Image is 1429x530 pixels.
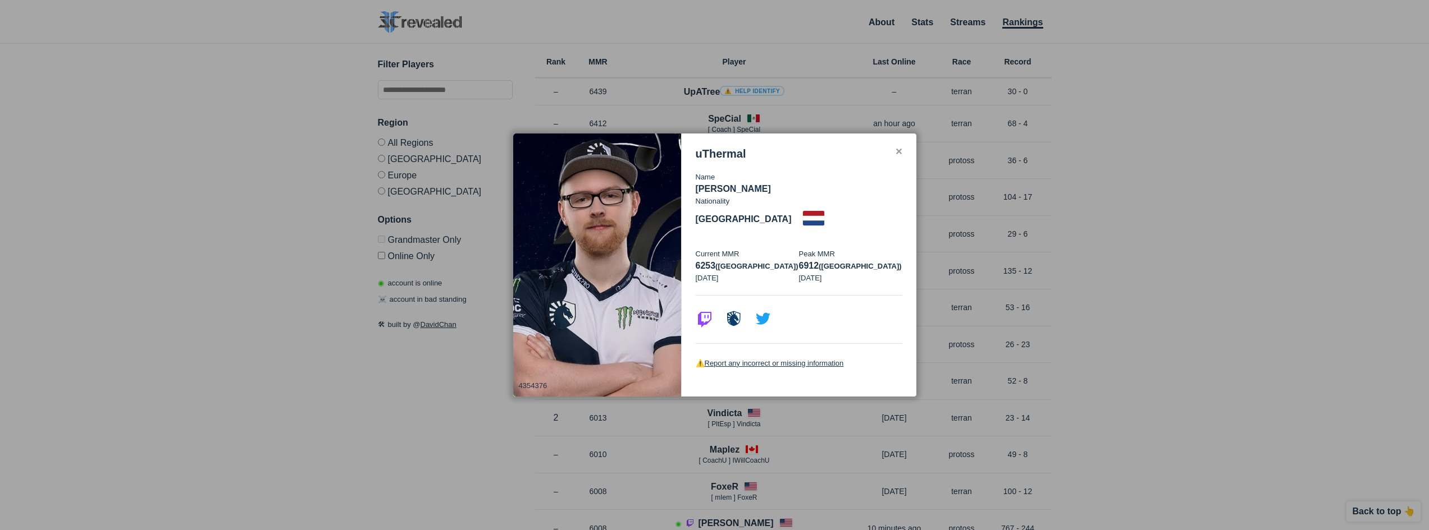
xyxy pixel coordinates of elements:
div: ✕ [895,148,902,156]
a: Visit Twitch profile [696,320,714,329]
p: [PERSON_NAME] [696,182,902,196]
img: icon-twitch.7daa0e80.svg [696,310,714,328]
p: ⚠️ [696,358,902,369]
p: Name [696,172,902,183]
p: [DATE] [799,273,902,284]
p: 6912 [799,259,902,273]
img: 20190212edd5773c0e0613d6faef4c6bdc855d50.jpg [513,133,682,397]
p: Peak MMR [799,248,902,260]
a: Visit Liquidpedia profile [725,320,743,329]
span: ([GEOGRAPHIC_DATA]) [715,262,798,270]
a: Report any incorrect or missing information [705,359,844,367]
p: 6253 [696,259,799,273]
p: Nationality [696,196,730,207]
img: icon-liquidpedia.02c3dfcd.svg [725,310,743,328]
p: Current MMR [696,248,799,260]
p: 4354376 [519,380,547,391]
img: icon-twitter.b0e6f5a1.svg [754,310,772,328]
p: [GEOGRAPHIC_DATA] [696,213,792,226]
h3: uThermal [696,148,746,160]
a: Visit Twitter profile [754,320,772,329]
span: ([GEOGRAPHIC_DATA]) [819,262,902,270]
span: [DATE] [696,274,719,282]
